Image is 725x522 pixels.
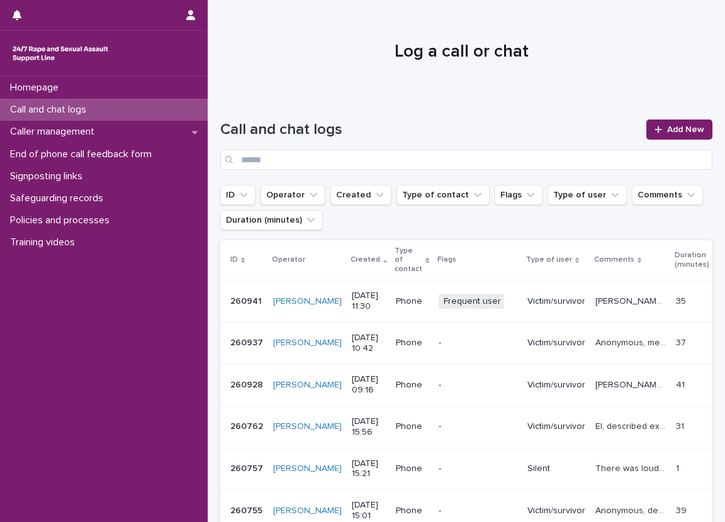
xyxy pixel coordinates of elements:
[595,335,668,348] p: Anonymous, mentioned experiences of sexual violence and talked about the impacts, explored though...
[595,503,668,516] p: Anonymous, described experiencing sexual violence, explored feelings and operator gave emotional ...
[595,419,668,432] p: El, described experiencing sexual violence, discussed support and mental health services, talked ...
[273,380,342,391] a: [PERSON_NAME]
[527,464,585,474] p: Silent
[527,380,585,391] p: Victim/survivor
[352,333,386,354] p: [DATE] 10:42
[272,253,305,267] p: Operator
[676,419,687,432] p: 31
[676,294,688,307] p: 35
[230,419,266,432] p: 260762
[273,421,342,432] a: [PERSON_NAME]
[396,421,428,432] p: Phone
[675,248,709,272] p: Duration (minutes)
[220,185,256,205] button: ID
[230,253,238,267] p: ID
[396,506,428,516] p: Phone
[526,253,572,267] p: Type of user
[352,291,386,312] p: [DATE] 11:30
[646,119,712,140] a: Add New
[5,214,120,226] p: Policies and processes
[676,377,687,391] p: 41
[330,185,391,205] button: Created
[5,126,104,138] p: Caller management
[5,82,69,94] p: Homepage
[439,338,517,348] p: -
[595,377,668,391] p: Melissa, operator explained the service, described experiences of sexual violence, explored thoug...
[495,185,542,205] button: Flags
[395,244,422,276] p: Type of contact
[632,185,703,205] button: Comments
[230,503,265,516] p: 260755
[273,296,342,307] a: [PERSON_NAME]
[437,253,456,267] p: Flags
[230,294,264,307] p: 260941
[439,506,517,516] p: -
[676,503,689,516] p: 39
[527,421,585,432] p: Victim/survivor
[352,416,386,438] p: [DATE] 15:56
[548,185,627,205] button: Type of user
[396,380,428,391] p: Phone
[439,380,517,391] p: -
[527,506,585,516] p: Victim/survivor
[5,148,162,160] p: End of phone call feedback form
[396,296,428,307] p: Phone
[439,294,506,309] span: Frequent user
[527,296,585,307] p: Victim/survivor
[230,377,266,391] p: 260928
[5,104,96,116] p: Call and chat logs
[595,294,668,307] p: Leah, mentioned experiencing sexual violence and talked about triggers, discussed eating and feel...
[352,458,386,480] p: [DATE] 15:21
[273,506,342,516] a: [PERSON_NAME]
[676,461,682,474] p: 1
[220,150,712,170] input: Search
[261,185,325,205] button: Operator
[10,41,111,66] img: rhQMoQhaT3yELyF149Cw
[273,338,342,348] a: [PERSON_NAME]
[594,253,634,267] p: Comments
[220,121,639,139] h1: Call and chat logs
[220,210,323,230] button: Duration (minutes)
[676,335,688,348] p: 37
[351,253,380,267] p: Created
[230,461,266,474] p: 260757
[230,335,266,348] p: 260937
[667,125,704,134] span: Add New
[352,374,386,396] p: [DATE] 09:16
[439,421,517,432] p: -
[5,192,113,204] p: Safeguarding records
[220,42,703,63] h1: Log a call or chat
[273,464,342,474] a: [PERSON_NAME]
[5,170,93,182] p: Signposting links
[396,185,490,205] button: Type of contact
[439,464,517,474] p: -
[352,500,386,521] p: [DATE] 15:01
[396,464,428,474] p: Phone
[396,338,428,348] p: Phone
[595,461,668,474] p: There was loud banging noises in the background of the call.
[5,236,85,248] p: Training videos
[527,338,585,348] p: Victim/survivor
